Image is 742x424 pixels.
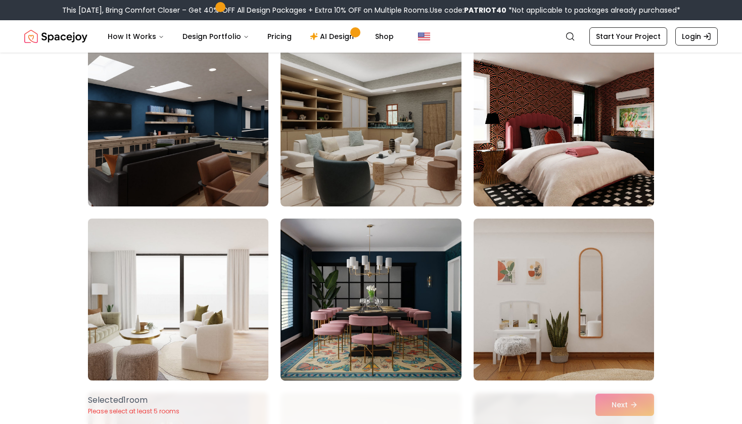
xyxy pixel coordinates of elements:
[24,26,87,47] a: Spacejoy
[506,5,680,15] span: *Not applicable to packages already purchased*
[62,5,680,15] div: This [DATE], Bring Comfort Closer – Get 40% OFF All Design Packages + Extra 10% OFF on Multiple R...
[464,5,506,15] b: PATRIOT40
[100,26,172,47] button: How It Works
[24,26,87,47] img: Spacejoy Logo
[675,27,718,46] a: Login
[88,45,268,206] img: Room room-13
[88,394,179,406] p: Selected 1 room
[474,219,654,380] img: Room room-18
[281,219,461,380] img: Room room-17
[88,407,179,415] p: Please select at least 5 rooms
[174,26,257,47] button: Design Portfolio
[24,20,718,53] nav: Global
[100,26,402,47] nav: Main
[474,45,654,206] img: Room room-15
[418,30,430,43] img: United States
[430,5,506,15] span: Use code:
[589,27,667,46] a: Start Your Project
[302,26,365,47] a: AI Design
[281,45,461,206] img: Room room-14
[259,26,300,47] a: Pricing
[83,215,273,385] img: Room room-16
[367,26,402,47] a: Shop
